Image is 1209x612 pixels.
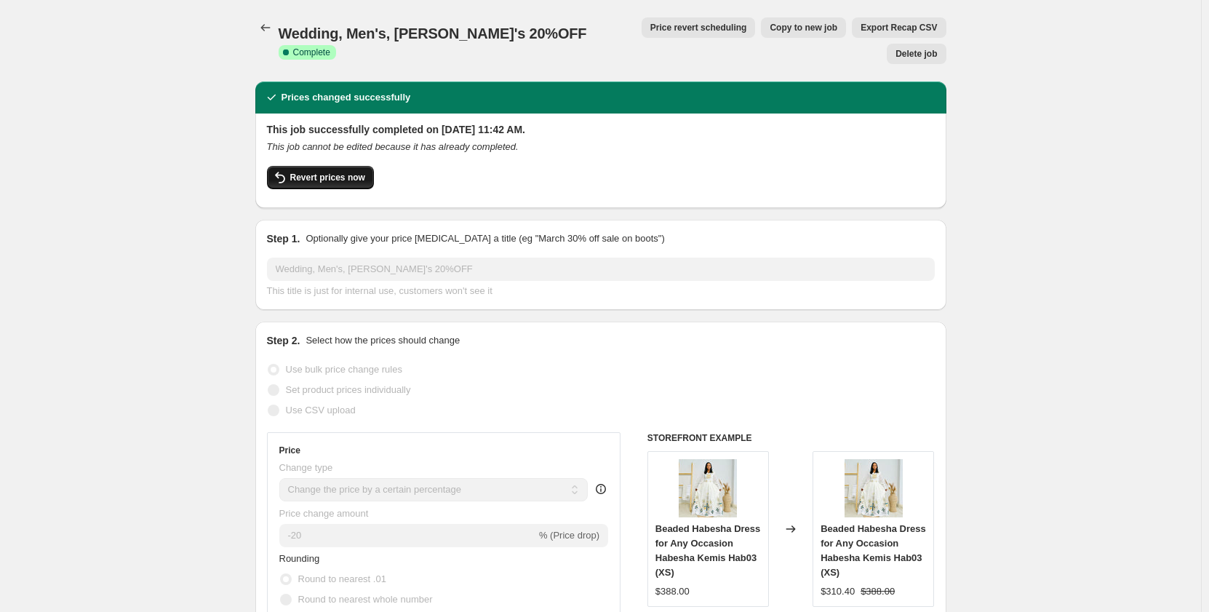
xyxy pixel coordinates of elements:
h3: Price [279,445,300,456]
button: Revert prices now [267,166,374,189]
p: Optionally give your price [MEDICAL_DATA] a title (eg "March 30% off sale on boots") [306,231,664,246]
span: Set product prices individually [286,384,411,395]
h6: STOREFRONT EXAMPLE [647,432,935,444]
p: Select how the prices should change [306,333,460,348]
span: Beaded Habesha Dress for Any Occasion Habesha Kemis Hab03 (XS) [821,523,926,578]
span: Export Recap CSV [861,22,937,33]
span: Change type [279,462,333,473]
span: Wedding, Men's, [PERSON_NAME]'s 20%OFF [279,25,587,41]
span: This title is just for internal use, customers won't see it [267,285,492,296]
div: $388.00 [655,584,690,599]
button: Copy to new job [761,17,846,38]
span: Delete job [895,48,937,60]
button: Price revert scheduling [642,17,756,38]
button: Price change jobs [255,17,276,38]
span: Use bulk price change rules [286,364,402,375]
img: IMG_0492_80x.jpg [679,459,737,517]
span: Copy to new job [770,22,837,33]
input: -15 [279,524,536,547]
span: Use CSV upload [286,405,356,416]
button: Export Recap CSV [852,17,946,38]
h2: Step 2. [267,333,300,348]
span: Price revert scheduling [650,22,747,33]
span: Price change amount [279,508,369,519]
span: Round to nearest whole number [298,594,433,605]
span: Rounding [279,553,320,564]
button: Delete job [887,44,946,64]
span: Round to nearest .01 [298,573,386,584]
div: $310.40 [821,584,855,599]
i: This job cannot be edited because it has already completed. [267,141,519,152]
div: help [594,482,608,496]
h2: Step 1. [267,231,300,246]
span: Revert prices now [290,172,365,183]
span: % (Price drop) [539,530,599,541]
input: 30% off holiday sale [267,258,935,281]
span: Beaded Habesha Dress for Any Occasion Habesha Kemis Hab03 (XS) [655,523,761,578]
h2: This job successfully completed on [DATE] 11:42 AM. [267,122,935,137]
strike: $388.00 [861,584,895,599]
span: Complete [293,47,330,58]
img: IMG_0492_80x.jpg [845,459,903,517]
h2: Prices changed successfully [282,90,411,105]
